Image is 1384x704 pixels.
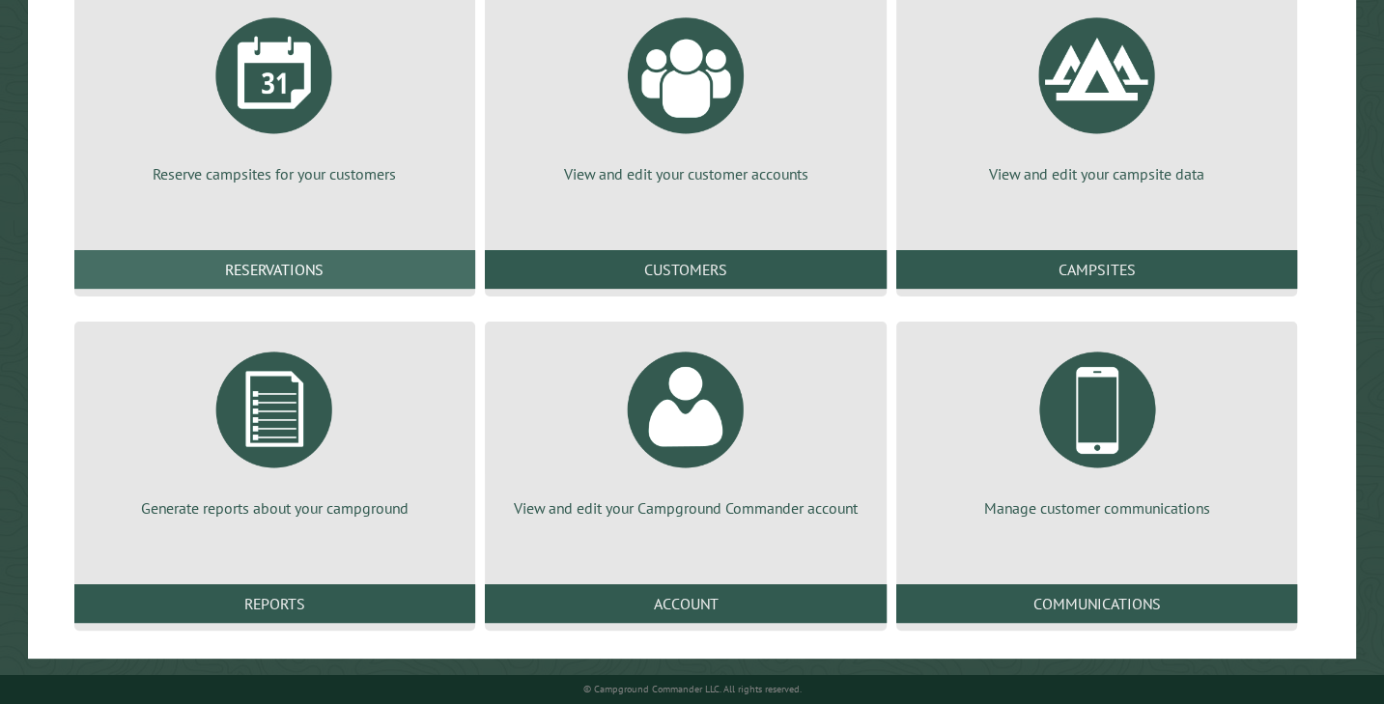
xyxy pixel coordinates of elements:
p: View and edit your campsite data [919,163,1275,184]
p: Manage customer communications [919,497,1275,519]
a: Account [485,584,887,623]
small: © Campground Commander LLC. All rights reserved. [582,683,801,695]
a: Customers [485,250,887,289]
p: Generate reports about your campground [98,497,453,519]
a: Communications [896,584,1298,623]
p: Reserve campsites for your customers [98,163,453,184]
a: View and edit your customer accounts [508,3,863,184]
a: View and edit your Campground Commander account [508,337,863,519]
a: Reserve campsites for your customers [98,3,453,184]
a: Generate reports about your campground [98,337,453,519]
a: Reservations [74,250,476,289]
a: View and edit your campsite data [919,3,1275,184]
a: Manage customer communications [919,337,1275,519]
p: View and edit your customer accounts [508,163,863,184]
a: Campsites [896,250,1298,289]
a: Reports [74,584,476,623]
p: View and edit your Campground Commander account [508,497,863,519]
